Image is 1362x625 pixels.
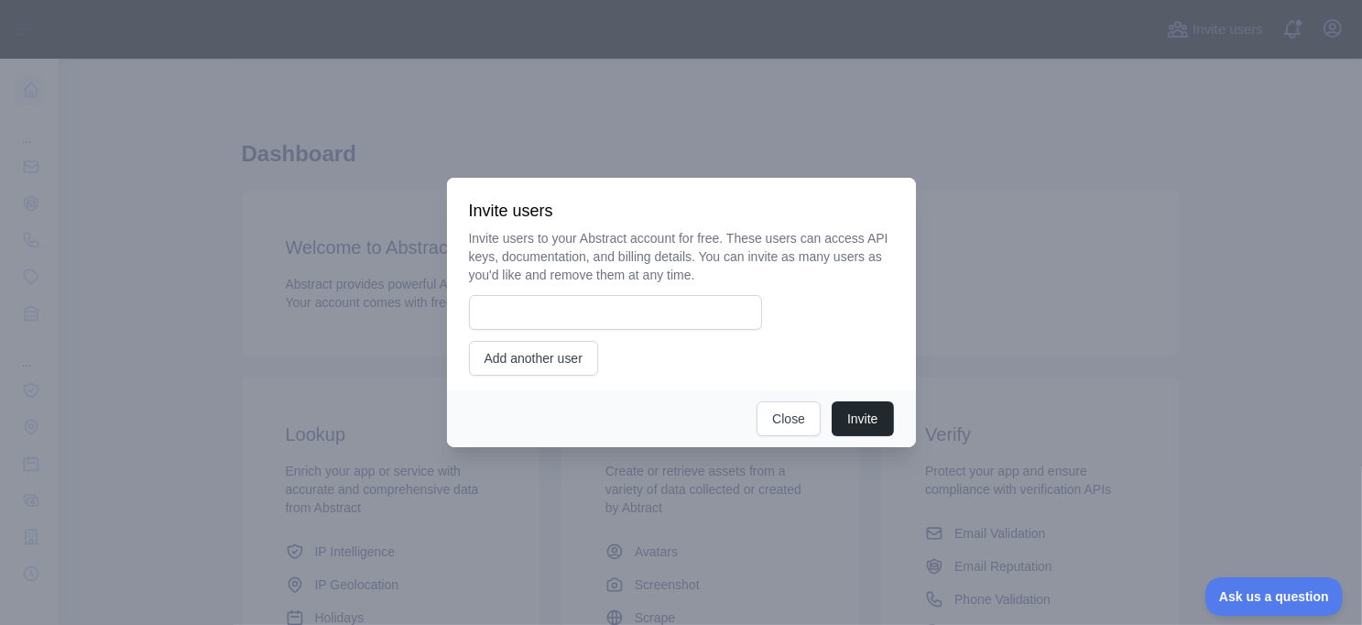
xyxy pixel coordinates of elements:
button: Close [757,401,821,436]
button: Add another user [469,341,598,376]
p: Invite users to your Abstract account for free. These users can access API keys, documentation, a... [469,229,894,284]
iframe: Toggle Customer Support [1205,577,1344,616]
h3: Invite users [469,200,894,222]
button: Invite [832,401,893,436]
